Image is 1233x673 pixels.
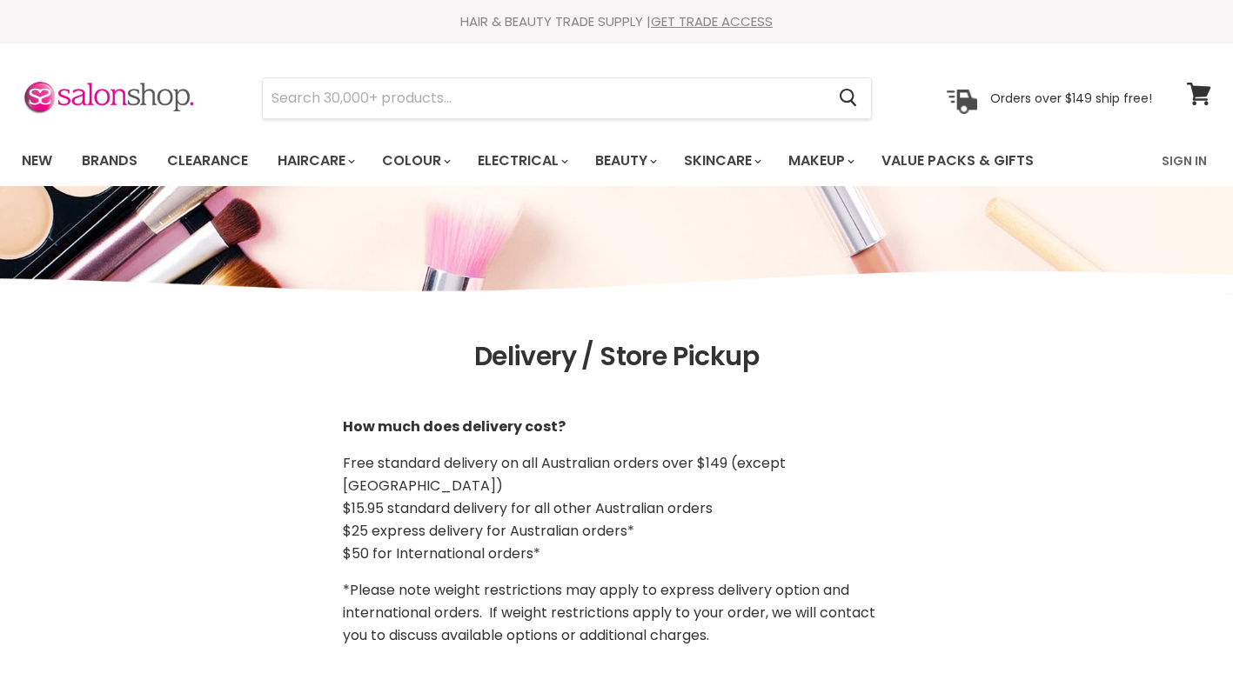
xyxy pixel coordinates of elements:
[22,342,1211,372] h1: Delivery / Store Pickup
[265,143,365,179] a: Haircare
[990,90,1152,105] p: Orders over $149 ship free!
[582,143,667,179] a: Beauty
[263,78,825,118] input: Search
[343,521,634,541] span: $25 express delivery for Australian orders*
[671,143,772,179] a: Skincare
[343,416,566,436] strong: How much does delivery cost?
[154,143,261,179] a: Clearance
[868,143,1047,179] a: Value Packs & Gifts
[9,136,1099,186] ul: Main menu
[69,143,151,179] a: Brands
[343,498,713,518] span: $15.95 standard delivery for all other Australian orders
[1151,143,1217,179] a: Sign In
[825,78,871,118] button: Search
[651,12,773,30] a: GET TRADE ACCESS
[775,143,865,179] a: Makeup
[343,580,875,645] span: *Please note weight restrictions may apply to express delivery option and international orders. I...
[369,143,461,179] a: Colour
[262,77,872,119] form: Product
[9,143,65,179] a: New
[343,453,786,496] span: Free standard delivery on all Australian orders over $149 (except [GEOGRAPHIC_DATA])
[465,143,579,179] a: Electrical
[343,543,540,563] span: $50 for International orders*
